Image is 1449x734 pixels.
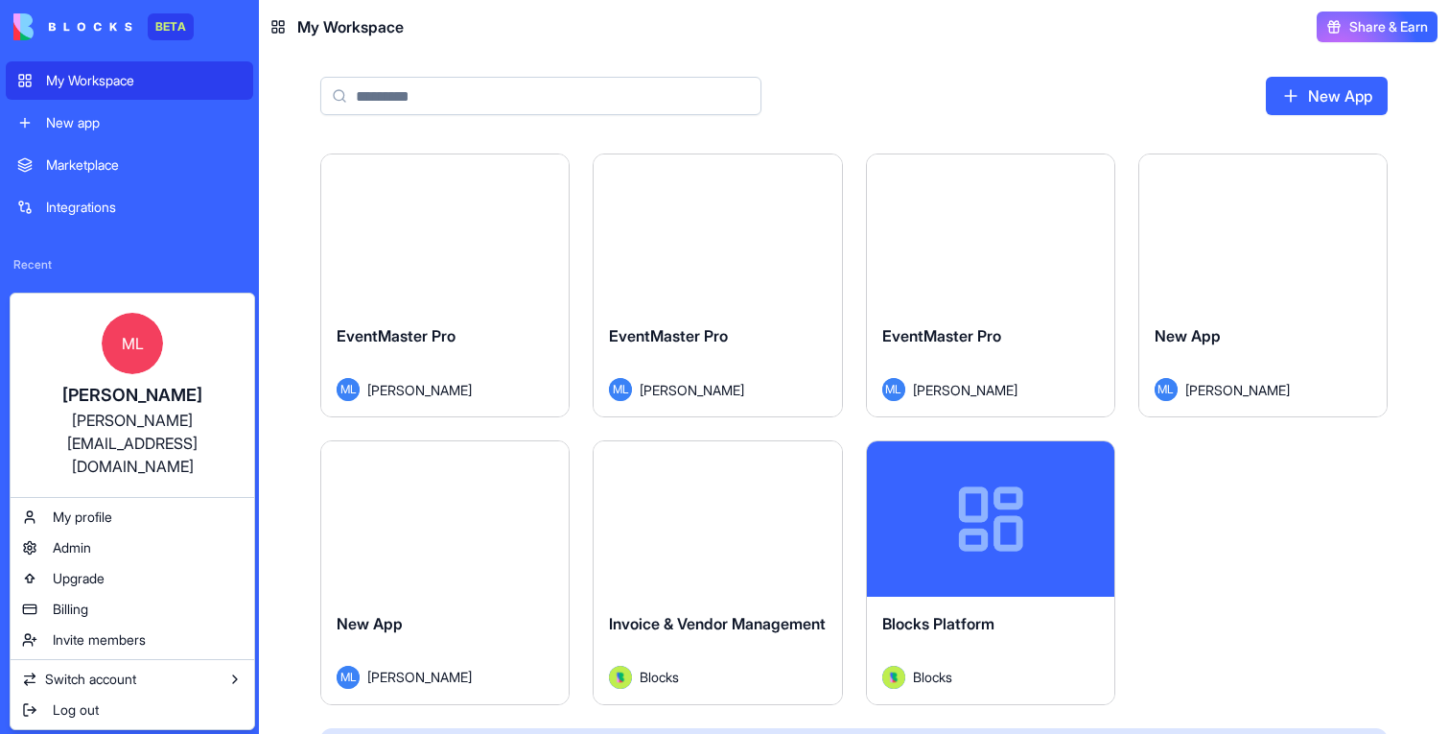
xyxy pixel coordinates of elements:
[53,508,112,527] span: My profile
[14,563,250,594] a: Upgrade
[14,625,250,655] a: Invite members
[53,538,91,557] span: Admin
[30,382,235,409] div: [PERSON_NAME]
[53,700,99,720] span: Log out
[14,297,250,493] a: ML[PERSON_NAME][PERSON_NAME][EMAIL_ADDRESS][DOMAIN_NAME]
[53,630,146,650] span: Invite members
[45,670,136,689] span: Switch account
[102,313,163,374] span: ML
[6,257,253,272] span: Recent
[14,533,250,563] a: Admin
[53,600,88,619] span: Billing
[14,502,250,533] a: My profile
[30,409,235,478] div: [PERSON_NAME][EMAIL_ADDRESS][DOMAIN_NAME]
[14,594,250,625] a: Billing
[17,290,242,309] div: EventMaster Pro
[53,569,105,588] span: Upgrade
